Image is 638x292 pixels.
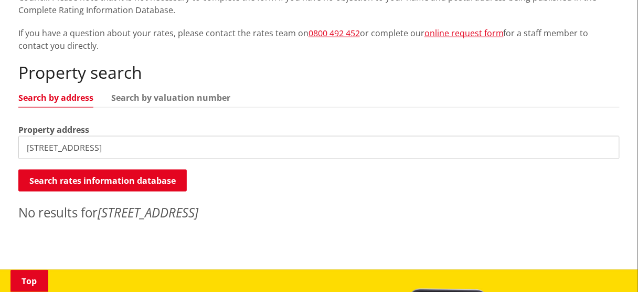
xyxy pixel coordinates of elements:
[18,123,89,136] label: Property address
[18,27,620,52] p: If you have a question about your rates, please contact the rates team on or complete our for a s...
[111,93,230,102] a: Search by valuation number
[590,248,628,286] iframe: Messenger Launcher
[18,62,620,82] h2: Property search
[309,27,360,39] a: 0800 492 452
[18,170,187,192] button: Search rates information database
[18,136,620,159] input: e.g. Duke Street NGARUAWAHIA
[18,204,620,223] p: No results for
[18,93,93,102] a: Search by address
[424,27,504,39] a: online request form
[98,204,198,222] em: [STREET_ADDRESS]
[10,270,48,292] a: Top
